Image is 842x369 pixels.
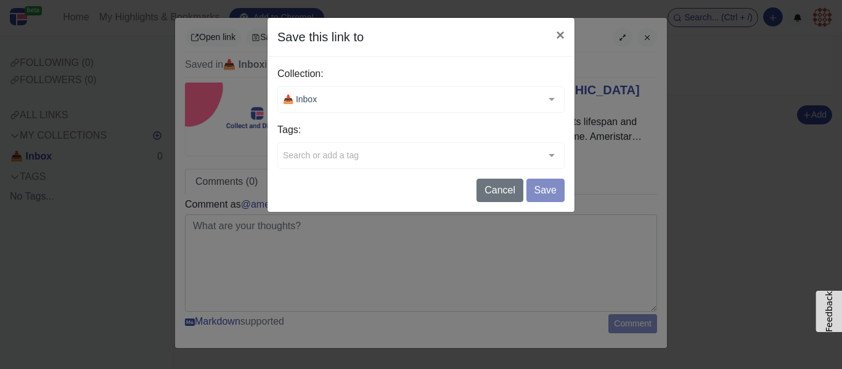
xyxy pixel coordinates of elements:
[526,179,565,202] button: Save
[277,28,364,46] h5: Save this link to
[283,148,359,162] span: Search or add a tag
[546,18,574,52] button: Close
[277,67,565,81] label: Collection:
[283,92,317,106] span: 📥 Inbox
[824,291,834,332] span: Feedback
[476,179,523,202] button: Cancel
[277,123,565,137] label: Tags:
